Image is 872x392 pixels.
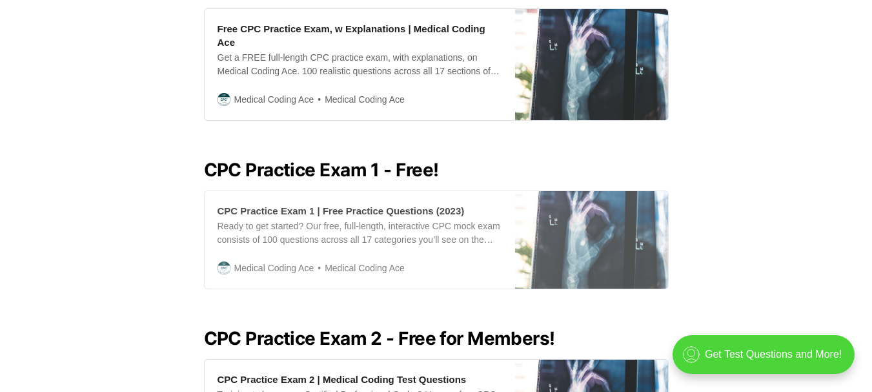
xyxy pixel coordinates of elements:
div: Get a FREE full-length CPC practice exam, with explanations, on Medical Coding Ace. 100 realistic... [218,51,502,78]
div: Free CPC Practice Exam, w Explanations | Medical Coding Ace [218,22,502,49]
a: CPC Practice Exam 1 | Free Practice Questions (2023)Ready to get started? Our free, full-length, ... [204,191,669,289]
iframe: portal-trigger [662,329,872,392]
span: Medical Coding Ace [234,261,314,275]
span: Medical Coding Ace [314,92,405,107]
div: CPC Practice Exam 1 | Free Practice Questions (2023) [218,204,465,218]
h2: CPC Practice Exam 2 - Free for Members! [204,328,669,349]
a: Free CPC Practice Exam, w Explanations | Medical Coding AceGet a FREE full-length CPC practice ex... [204,8,669,121]
span: Medical Coding Ace [314,261,405,276]
div: CPC Practice Exam 2 | Medical Coding Test Questions [218,373,467,386]
h2: CPC Practice Exam 1 - Free! [204,160,669,180]
span: Medical Coding Ace [234,92,314,107]
div: Ready to get started? Our free, full-length, interactive CPC mock exam consists of 100 questions ... [218,220,502,247]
